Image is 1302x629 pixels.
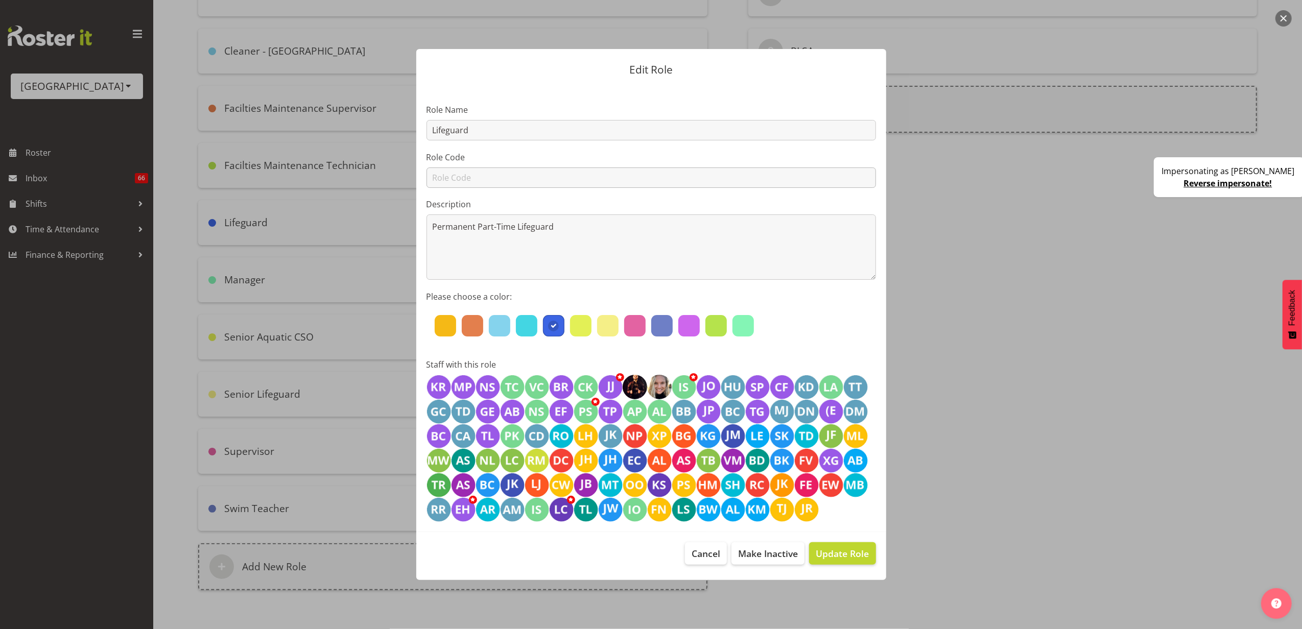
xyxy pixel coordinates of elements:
[525,497,549,522] img: isaac-smith5248.jpg
[598,424,623,448] img: josh-kubrycht-ellis2490.jpg
[427,167,876,188] input: Role Code
[623,375,647,399] img: victor-cleber-ferreira-da-silva02aefa33329639ff5e21bd070d66a9bc.png
[525,399,549,424] img: nicola-sharratt3903.jpg
[427,151,876,163] label: Role Code
[427,399,451,424] img: guilherme-caron3321.jpg
[476,448,500,473] img: noah-lucy9853.jpg
[672,473,696,497] img: pyper-smith11244.jpg
[647,375,672,399] img: sian-mair2785e4bf4186045ac4533173daaf67df.png
[794,473,819,497] img: finn-edwards11452.jpg
[696,497,721,522] img: ben-wyatt11894.jpg
[672,497,696,522] img: lachie-shepherd11896.jpg
[623,448,647,473] img: elena-chetland-de-vries10363.jpg
[427,64,876,75] p: Edit Role
[427,104,876,116] label: Role Name
[500,424,525,448] img: piper-keast4174.jpg
[721,497,745,522] img: alesana-lafoga11897.jpg
[623,424,647,448] img: niall-phillips7099.jpg
[451,375,476,399] img: mikayla-pearsey555.jpg
[647,448,672,473] img: alex-laverty10369.jpg
[794,399,819,424] img: drew-nielsen5247.jpg
[647,473,672,497] img: kyra-savory11243.jpg
[692,547,720,560] span: Cancel
[451,448,476,473] img: ajay-smith9852.jpg
[500,497,525,522] img: angus-mcleay2489.jpg
[770,424,794,448] img: sam-kubrycht-ellis8580.jpg
[525,375,549,399] img: victoria-cosgriff572.jpg
[549,473,574,497] img: cain-wilson11196.jpg
[745,399,770,424] img: taylor-greenwood-black5201.jpg
[809,542,875,565] button: Update Role
[745,497,770,522] img: kate-meulenbroek11895.jpg
[843,375,868,399] img: tamara-te-ata3320.jpg
[819,448,843,473] img: xavier-greenwood-black3857.jpg
[598,375,623,399] img: jade-johnson1105.jpg
[427,497,451,522] img: rashan-ryan6083.jpg
[476,497,500,522] img: addison-robetson11363.jpg
[451,473,476,497] img: amilea-sparrow10543.jpg
[525,424,549,448] img: chekanah-dimond6034.jpg
[819,473,843,497] img: emily-wheeler11453.jpg
[721,375,745,399] img: hannah-utteridge2487.jpg
[696,399,721,424] img: julian-patino5112.jpg
[574,399,598,424] img: phil-surgenor3967.jpg
[476,473,500,497] img: bob-cox10544.jpg
[843,424,868,448] img: mark-lieshout8737.jpg
[427,291,876,303] label: Please choose a color:
[623,399,647,424] img: ailin-pekar2459.jpg
[574,375,598,399] img: caitlin-kingsland523.jpg
[819,375,843,399] img: lucy-archer3318.jpg
[451,424,476,448] img: claudia-aupouri5401.jpg
[770,497,794,522] img: theo-johnson11898.jpg
[647,497,672,522] img: felix-nicols11716.jpg
[427,473,451,497] img: tyla-robinson10542.jpg
[549,424,574,448] img: ryan-obyrne6976.jpg
[476,399,500,424] img: georgia-eruera3426.jpg
[647,424,672,448] img: xiara-patino7137.jpg
[672,448,696,473] img: alex-sansom10370.jpg
[525,473,549,497] img: lilah-jack11056.jpg
[696,375,721,399] img: jayden-obyrne2488.jpg
[843,448,868,473] img: andrew-brown10540.jpg
[770,448,794,473] img: bella-king10383.jpg
[731,542,804,565] button: Make Inactive
[1162,165,1294,177] p: Impersonating as [PERSON_NAME]
[770,399,794,424] img: mana-jennings-turia5246.jpg
[549,448,574,473] img: declan-crombie10048.jpg
[427,448,451,473] img: maddie-wills8738.jpg
[794,448,819,473] img: franco-vece8743.jpg
[1184,178,1272,189] a: Reverse impersonate!
[696,424,721,448] img: kylea-gough8577.jpg
[672,399,696,424] img: bradley-barton5006.jpg
[1271,598,1282,609] img: help-xxl-2.png
[476,424,500,448] img: tessa-lindsay5472.jpg
[843,399,868,424] img: douglass-eden-moffat5399.jpg
[451,399,476,424] img: tyler-day3323.jpg
[476,375,500,399] img: nando-sajjan556.jpg
[500,375,525,399] img: tieran-cleaver570.jpg
[696,448,721,473] img: thom-butson10379.jpg
[623,473,647,497] img: oliver-obyrne11200.jpg
[623,497,647,522] img: ignacia-ortiz531.jpg
[738,547,798,560] span: Make Inactive
[574,473,598,497] img: jack-bailey11197.jpg
[696,473,721,497] img: hamish-mckenzie11347.jpg
[574,424,598,448] img: lucas-huia6977.jpg
[794,424,819,448] img: tiago-dos-santos8581.jpg
[1283,280,1302,349] button: Feedback - Show survey
[574,448,598,473] img: jayden-horsley10128.jpg
[721,473,745,497] img: sarah-hartstonge11362.jpg
[1288,290,1297,326] span: Feedback
[598,448,623,473] img: jacob-hodson10129.jpg
[427,424,451,448] img: brandon-crowther5400.jpg
[427,375,451,399] img: kyle-rayner544.jpg
[672,424,696,448] img: barbora-grove8576.jpg
[745,424,770,448] img: lily-everest8579.jpg
[574,497,598,522] img: testtrial-laurie11605.jpg
[500,448,525,473] img: lucy-crombie10046.jpg
[721,424,745,448] img: james-mcleay8578.jpg
[721,399,745,424] img: bradley-crowe5200.jpg
[794,497,819,522] img: jasika-rohloff11416.jpg
[598,399,623,424] img: test-person4418.jpg
[647,399,672,424] img: abbie-low514.jpg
